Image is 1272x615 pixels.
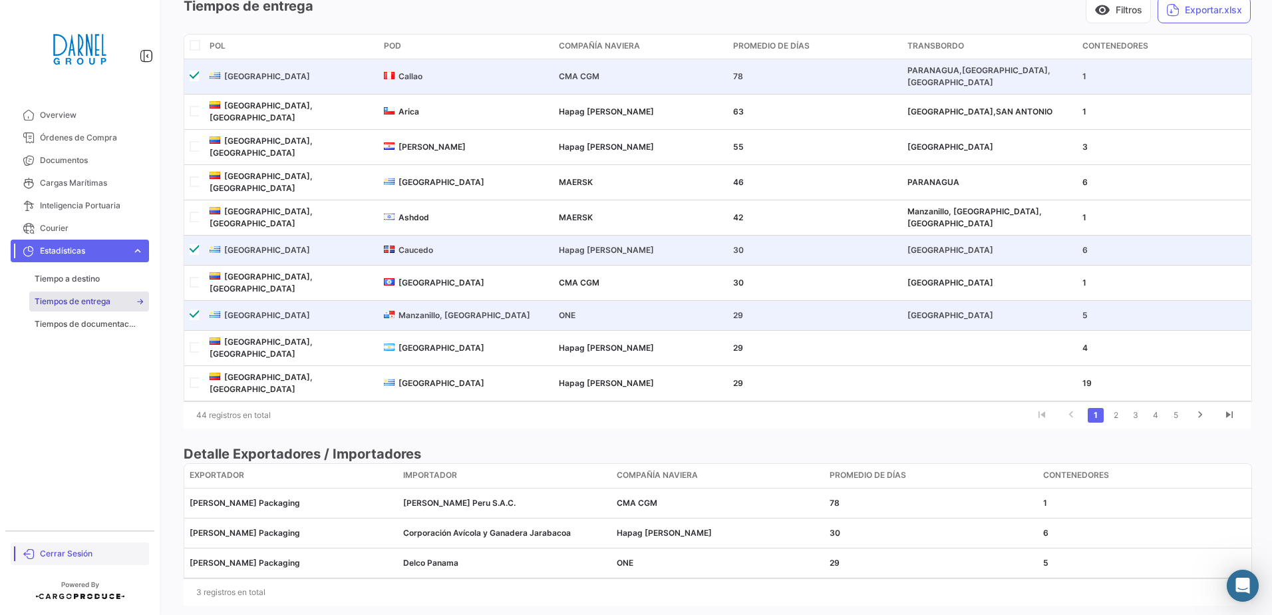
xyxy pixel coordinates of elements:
span: ONE [617,558,633,568]
li: page 4 [1146,404,1166,427]
span: Arica [398,106,419,116]
a: 3 [1128,408,1144,423]
datatable-header-cell: Contenedores [1077,35,1251,59]
datatable-header-cell: Promedio de días [728,35,902,59]
span: 6 [1082,177,1088,187]
datatable-header-cell: Promedio de días [824,464,1038,488]
a: Overview [11,104,149,126]
h3: Detalle Exportadores / Importadores [184,445,1251,463]
a: Cargas Marítimas [11,172,149,194]
li: page 3 [1126,404,1146,427]
span: Promedio de días [733,40,810,52]
li: page 5 [1166,404,1186,427]
span: [GEOGRAPHIC_DATA] [398,177,484,187]
a: Inteligencia Portuaria [11,194,149,217]
span: 29 [733,378,743,388]
datatable-header-cell: Importador [398,464,611,488]
span: 30 [733,278,744,288]
span: SAN ANTONIO [996,106,1052,116]
span: Darnel Packaging [190,528,300,538]
span: CMA CGM [559,71,599,81]
datatable-header-cell: POD [379,35,553,59]
span: 19 [1082,378,1092,388]
span: Inteligencia Portuaria [40,200,144,212]
a: go to next page [1188,408,1213,423]
span: [GEOGRAPHIC_DATA] [224,71,310,81]
span: Órdenes de Compra [40,132,144,144]
span: Cerrar Sesión [40,548,144,560]
span: [GEOGRAPHIC_DATA], [907,106,996,116]
span: Promedio de días [830,469,906,481]
div: 44 registros en total [184,399,395,432]
span: Caucedo [398,245,433,255]
span: 4 [1082,343,1088,353]
span: 1 [1082,212,1086,222]
span: 55 [733,142,744,152]
datatable-header-cell: Exportador [184,464,398,488]
a: go to previous page [1058,408,1084,423]
span: [GEOGRAPHIC_DATA] [907,278,993,288]
a: Tiempo a destino [29,269,149,289]
img: 2451f0e3-414c-42c1-a793-a1d7350bebbc.png [47,16,113,83]
span: Manzanillo, [GEOGRAPHIC_DATA], [907,206,1042,216]
span: Contenedores [1082,40,1148,52]
span: Callao [398,71,422,81]
span: 78 [830,498,840,508]
datatable-header-cell: Contenedores [1038,464,1251,488]
span: 78 [733,71,743,81]
span: 1 [1082,71,1086,81]
span: Exportador [190,469,244,481]
span: Tiempos de entrega [35,296,110,307]
a: go to last page [1217,408,1242,423]
span: CMA CGM [617,498,657,508]
span: 42 [733,212,743,222]
span: PARANAGUA [907,177,959,187]
a: Courier [11,217,149,240]
a: 2 [1108,408,1124,423]
span: [GEOGRAPHIC_DATA], [GEOGRAPHIC_DATA] [907,65,1050,87]
span: [GEOGRAPHIC_DATA] [907,245,993,255]
datatable-header-cell: POL [204,35,379,59]
span: [GEOGRAPHIC_DATA] [398,343,484,353]
span: [GEOGRAPHIC_DATA], [GEOGRAPHIC_DATA] [210,372,313,394]
span: 63 [733,106,744,116]
span: 3 [1082,142,1088,152]
span: Contenedores [1043,469,1109,481]
span: Hapag Lloyd [559,142,654,152]
datatable-header-cell: Compañía Naviera [611,464,825,488]
span: Ashdod [398,212,429,222]
span: CMA CGM [559,278,599,288]
span: Tiempo a destino [35,273,100,285]
span: Hapag Lloyd [559,378,654,388]
span: Darnel Packaging [190,498,300,508]
span: PARANAGUA, [907,65,962,75]
span: Compañía Naviera [559,40,640,52]
span: Darnel Peru S.A.C. [403,498,516,508]
a: 5 [1168,408,1184,423]
li: page 2 [1106,404,1126,427]
span: Documentos [40,154,144,166]
span: Overview [40,109,144,121]
span: [GEOGRAPHIC_DATA] [398,378,484,388]
a: 1 [1088,408,1104,423]
span: [GEOGRAPHIC_DATA], [GEOGRAPHIC_DATA] [210,136,313,158]
span: POL [210,40,226,52]
span: 46 [733,177,744,187]
datatable-header-cell: Transbordo [902,35,1076,59]
span: 30 [830,528,840,538]
span: Hapag Lloyd [559,106,654,116]
span: Transbordo [907,40,964,52]
a: go to first page [1029,408,1054,423]
span: [GEOGRAPHIC_DATA] [398,278,484,288]
span: expand_more [132,245,144,257]
span: 29 [733,310,743,320]
span: MAERSK [559,212,593,222]
span: [GEOGRAPHIC_DATA], [GEOGRAPHIC_DATA] [210,206,313,228]
span: 30 [733,245,744,255]
span: Hapag Lloyd [617,528,712,538]
a: Órdenes de Compra [11,126,149,149]
span: [PERSON_NAME] [398,142,466,152]
span: Importador [403,469,457,481]
span: ONE [559,310,575,320]
span: [GEOGRAPHIC_DATA] [224,245,310,255]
